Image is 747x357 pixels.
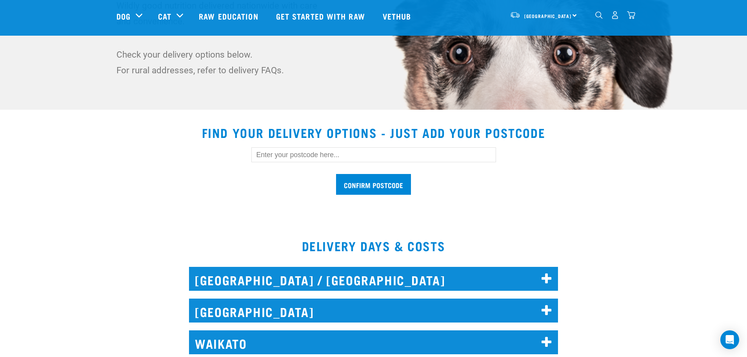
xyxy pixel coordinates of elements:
input: Confirm postcode [336,174,411,195]
a: Dog [116,10,131,22]
img: user.png [611,11,619,19]
a: Vethub [375,0,421,32]
a: Cat [158,10,171,22]
span: [GEOGRAPHIC_DATA] [524,14,572,17]
a: Get started with Raw [268,0,375,32]
h2: [GEOGRAPHIC_DATA] / [GEOGRAPHIC_DATA] [189,267,558,291]
img: home-icon-1@2x.png [595,11,603,19]
img: van-moving.png [510,11,520,18]
h2: [GEOGRAPHIC_DATA] [189,299,558,323]
input: Enter your postcode here... [251,147,496,162]
h2: Find your delivery options - just add your postcode [9,125,738,140]
a: Raw Education [191,0,268,32]
div: Open Intercom Messenger [720,330,739,349]
h2: WAIKATO [189,330,558,354]
img: home-icon@2x.png [627,11,635,19]
p: Check your delivery options below. For rural addresses, refer to delivery FAQs. [116,47,322,78]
